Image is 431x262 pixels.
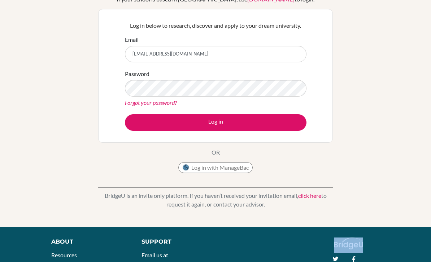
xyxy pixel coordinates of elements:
label: Password [125,70,149,78]
p: BridgeU is an invite only platform. If you haven’t received your invitation email, to request it ... [98,191,333,209]
div: About [51,237,125,246]
a: click here [298,192,321,199]
button: Log in [125,114,306,131]
button: Log in with ManageBac [178,162,253,173]
label: Email [125,35,139,44]
a: Resources [51,252,77,258]
p: Log in below to research, discover and apply to your dream university. [125,21,306,30]
div: Support [142,237,209,246]
p: OR [212,148,220,157]
a: Forgot your password? [125,99,177,106]
img: logo_white@2x-f4f0deed5e89b7ecb1c2cc34c3e3d731f90f0f143d5ea2071677605dd97b5244.png [334,237,363,249]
